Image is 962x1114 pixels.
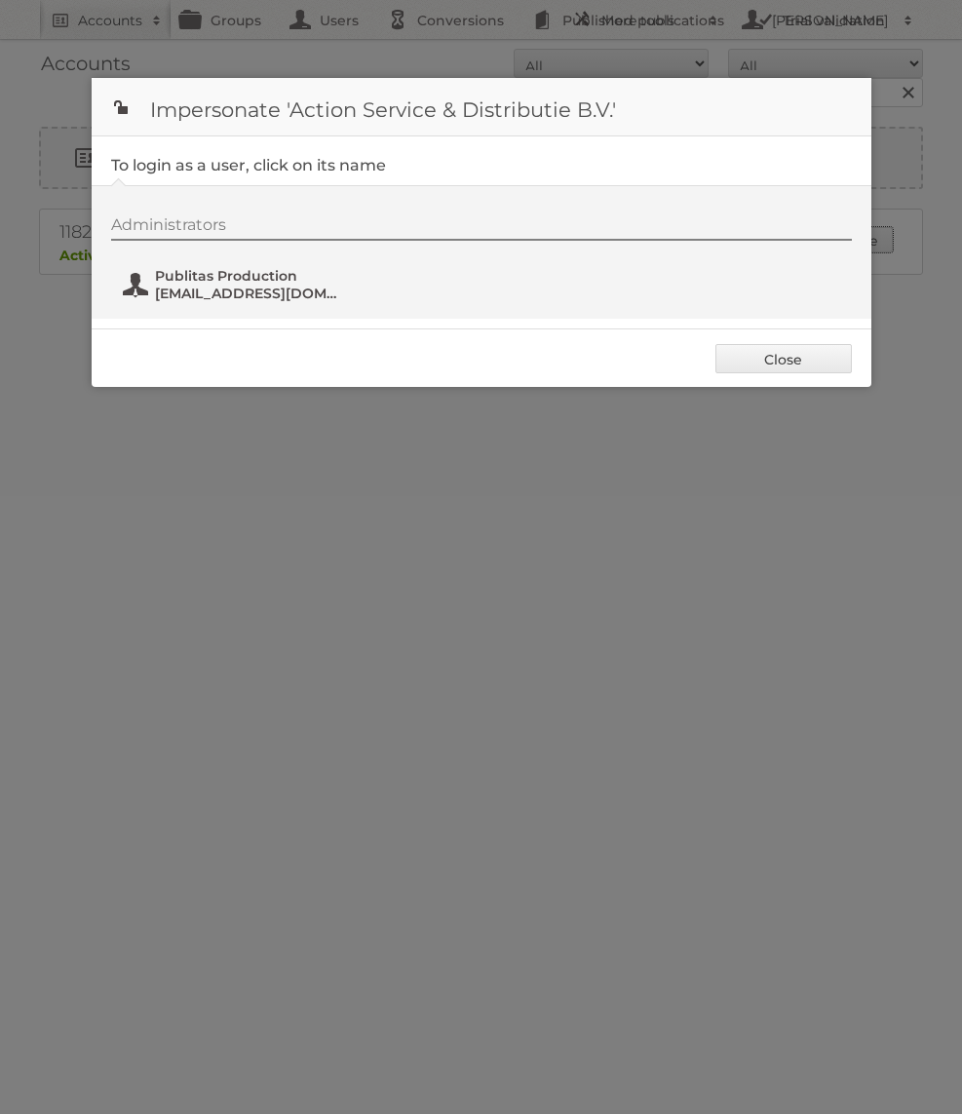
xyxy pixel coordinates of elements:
[111,215,852,241] div: Administrators
[715,344,852,373] a: Close
[92,78,871,136] h1: Impersonate 'Action Service & Distributie B.V.'
[111,156,386,174] legend: To login as a user, click on its name
[155,285,344,302] span: [EMAIL_ADDRESS][DOMAIN_NAME]
[121,265,350,304] button: Publitas Production [EMAIL_ADDRESS][DOMAIN_NAME]
[155,267,344,285] span: Publitas Production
